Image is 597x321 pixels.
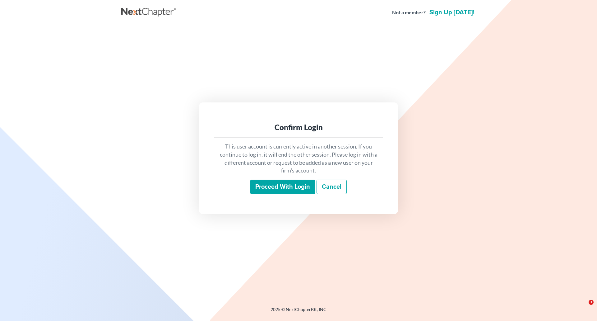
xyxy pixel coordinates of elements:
[589,300,594,305] span: 3
[392,9,426,16] strong: Not a member?
[317,180,347,194] a: Cancel
[219,122,378,132] div: Confirm Login
[576,300,591,315] iframe: Intercom live chat
[121,306,476,318] div: 2025 © NextChapterBK, INC
[250,180,315,194] input: Proceed with login
[219,143,378,175] p: This user account is currently active in another session. If you continue to log in, it will end ...
[428,9,476,16] a: Sign up [DATE]!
